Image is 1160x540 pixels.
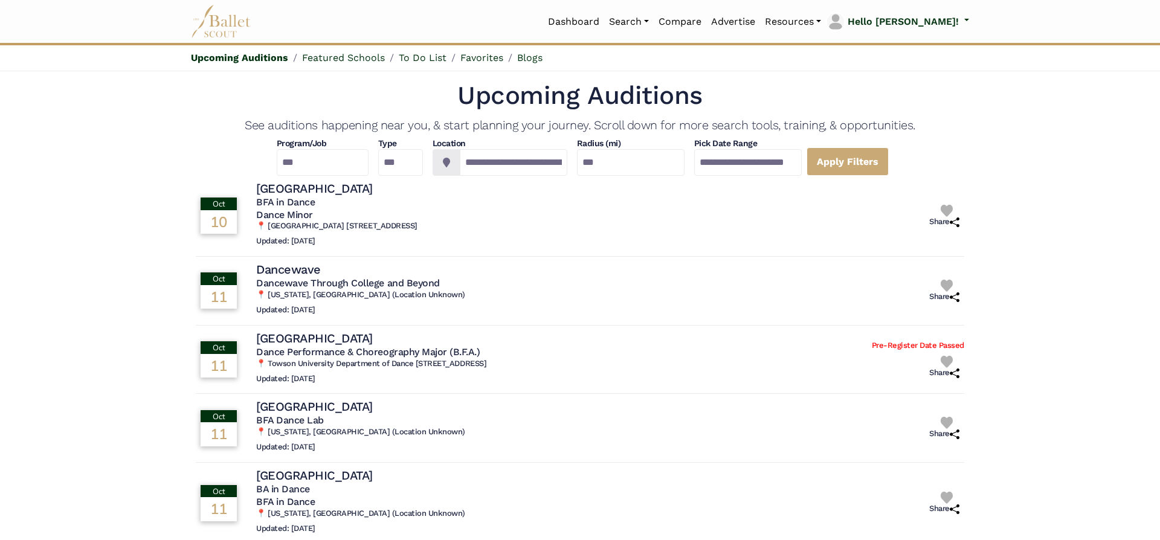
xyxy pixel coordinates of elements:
h5: BA in Dance [256,483,465,496]
h1: Upcoming Auditions [196,79,964,112]
h6: Updated: [DATE] [256,305,465,315]
h6: Share [929,292,959,302]
h5: Dance Performance & Choreography Major (B.F.A.) [256,346,486,359]
a: Upcoming Auditions [191,52,288,63]
div: Oct [201,341,237,353]
div: 11 [201,354,237,377]
h5: Dancewave Through College and Beyond [256,277,465,290]
h5: BFA Dance Lab [256,414,465,427]
a: Favorites [460,52,503,63]
h6: 📍 Towson University Department of Dance [STREET_ADDRESS] [256,359,486,369]
h4: See auditions happening near you, & start planning your journey. Scroll down for more search tool... [196,117,964,133]
div: 11 [201,285,237,308]
h4: Dancewave [256,262,321,277]
input: Location [460,149,567,176]
h6: 📍 [US_STATE], [GEOGRAPHIC_DATA] (Location Unknown) [256,509,465,519]
h6: 📍 [GEOGRAPHIC_DATA] [STREET_ADDRESS] [256,221,417,231]
a: Resources [760,9,826,34]
h4: [GEOGRAPHIC_DATA] [256,399,373,414]
h4: Type [378,138,423,150]
div: 11 [201,497,237,520]
img: profile picture [827,13,844,30]
h6: Updated: [DATE] [256,236,417,246]
h6: 📍 [US_STATE], [GEOGRAPHIC_DATA] (Location Unknown) [256,290,465,300]
a: To Do List [399,52,446,63]
div: 10 [201,210,237,233]
h6: Share [929,429,959,439]
a: profile picture Hello [PERSON_NAME]! [826,12,969,31]
a: Advertise [706,9,760,34]
div: 11 [201,422,237,445]
div: Oct [201,485,237,497]
h6: Updated: [DATE] [256,374,486,384]
a: Compare [654,9,706,34]
a: Featured Schools [302,52,385,63]
h6: Updated: [DATE] [256,442,465,452]
h4: Location [433,138,567,150]
h6: Pre-Register Date Passed [872,341,964,351]
a: Blogs [517,52,543,63]
h6: 📍 [US_STATE], [GEOGRAPHIC_DATA] (Location Unknown) [256,427,465,437]
h6: Share [929,504,959,514]
h5: BFA in Dance [256,496,465,509]
h5: Dance Minor [256,209,417,222]
a: Apply Filters [807,147,889,176]
h4: [GEOGRAPHIC_DATA] [256,468,373,483]
h4: [GEOGRAPHIC_DATA] [256,330,373,346]
p: Hello [PERSON_NAME]! [848,14,959,30]
h6: Share [929,368,959,378]
h4: Pick Date Range [694,138,802,150]
div: Oct [201,272,237,284]
div: Oct [201,410,237,422]
h6: Share [929,217,959,227]
h6: Updated: [DATE] [256,524,465,534]
h5: BFA in Dance [256,196,417,209]
h4: Radius (mi) [577,138,621,150]
div: Oct [201,198,237,210]
h4: [GEOGRAPHIC_DATA] [256,181,373,196]
h4: Program/Job [277,138,369,150]
a: Dashboard [543,9,604,34]
a: Search [604,9,654,34]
